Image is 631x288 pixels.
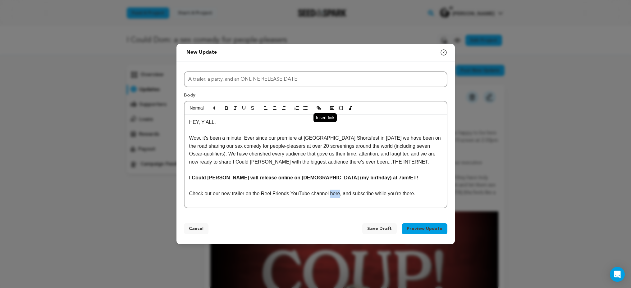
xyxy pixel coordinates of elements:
button: Cancel [184,223,208,234]
button: Save Draft [362,223,397,234]
span: New update [186,50,217,55]
p: Body [184,92,447,101]
p: Check out our new trailer on the Reel Friends YouTube channel here, and subscribe while you're th... [189,190,442,198]
strong: I Could [PERSON_NAME] will release online on [DEMOGRAPHIC_DATA] (my birthday) at 7am/ET! [189,175,418,180]
span: Save Draft [367,226,392,232]
p: Wow, it's been a minute! Ever since our premiere at [GEOGRAPHIC_DATA] Shortsfest in [DATE] we hav... [189,134,442,166]
button: Preview Update [402,223,447,234]
input: Title [184,71,447,87]
div: Open Intercom Messenger [610,267,625,282]
p: HEY, Y'ALL. [189,118,442,126]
